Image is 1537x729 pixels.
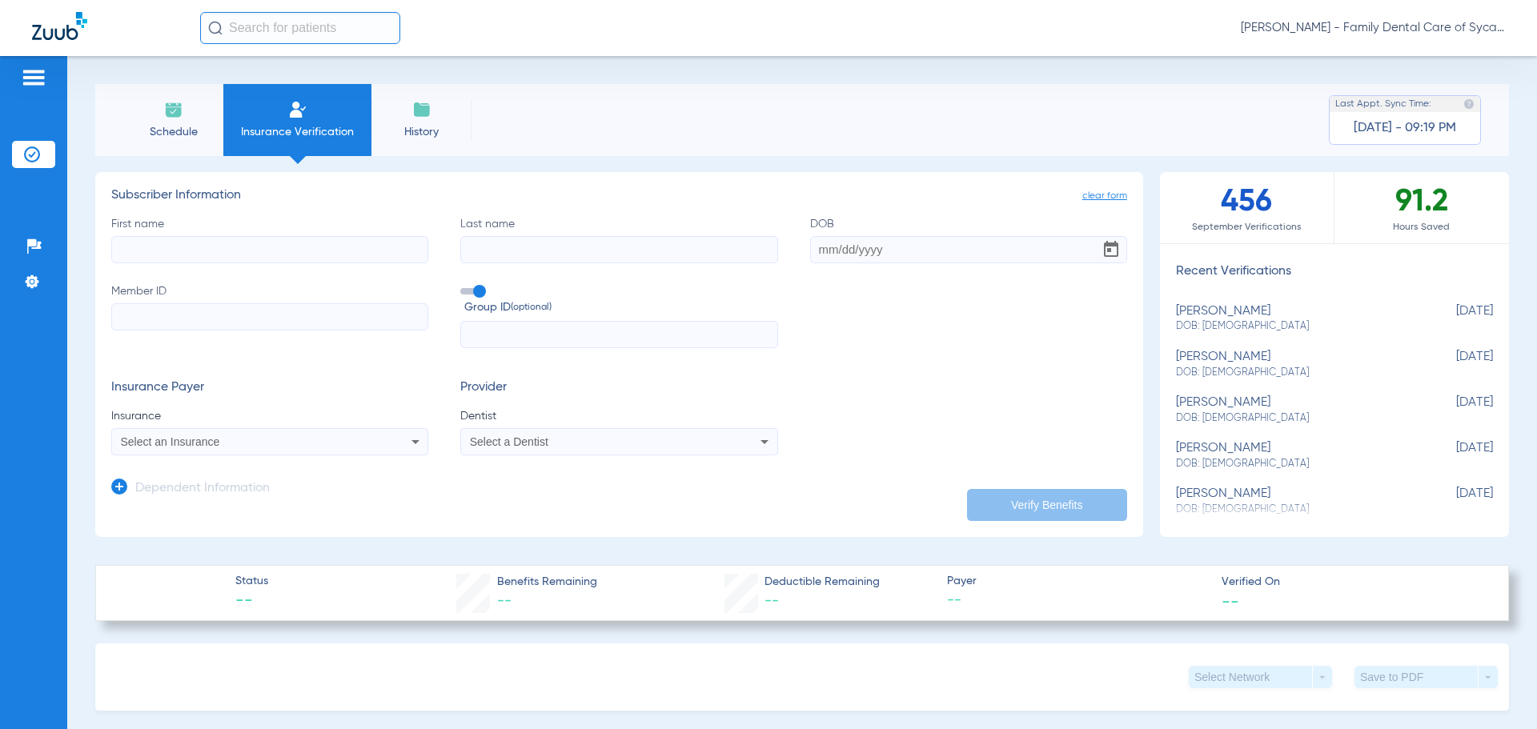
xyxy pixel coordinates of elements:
label: Last name [460,216,777,263]
span: -- [1222,592,1239,609]
div: [PERSON_NAME] [1176,304,1413,334]
img: History [412,100,431,119]
label: Member ID [111,283,428,349]
span: -- [947,591,1208,611]
span: Verified On [1222,574,1483,591]
span: [PERSON_NAME] - Family Dental Care of Sycamore [1241,20,1505,36]
span: Insurance [111,408,428,424]
button: Verify Benefits [967,489,1127,521]
span: -- [235,591,268,613]
span: Payer [947,573,1208,590]
div: 456 [1160,172,1334,243]
img: Search Icon [208,21,223,35]
label: First name [111,216,428,263]
input: First name [111,236,428,263]
span: [DATE] [1413,350,1493,379]
span: DOB: [DEMOGRAPHIC_DATA] [1176,366,1413,380]
h3: Dependent Information [135,481,270,497]
span: DOB: [DEMOGRAPHIC_DATA] [1176,457,1413,471]
span: [DATE] [1413,395,1493,425]
img: Schedule [164,100,183,119]
h3: Subscriber Information [111,188,1127,204]
span: Status [235,573,268,590]
span: [DATE] [1413,441,1493,471]
h3: Insurance Payer [111,380,428,396]
span: [DATE] [1413,304,1493,334]
span: -- [497,594,512,608]
span: Deductible Remaining [764,574,880,591]
input: Search for patients [200,12,400,44]
span: DOB: [DEMOGRAPHIC_DATA] [1176,411,1413,426]
span: DOB: [DEMOGRAPHIC_DATA] [1176,319,1413,334]
span: Insurance Verification [235,124,359,140]
span: clear form [1082,188,1127,204]
span: Group ID [464,299,777,316]
span: [DATE] - 09:19 PM [1354,120,1456,136]
span: -- [764,594,779,608]
img: Manual Insurance Verification [288,100,307,119]
div: [PERSON_NAME] [1176,487,1413,516]
span: Schedule [135,124,211,140]
input: DOBOpen calendar [810,236,1127,263]
span: Dentist [460,408,777,424]
span: Select an Insurance [121,435,220,448]
span: Hours Saved [1334,219,1509,235]
div: [PERSON_NAME] [1176,441,1413,471]
div: 91.2 [1334,172,1509,243]
span: September Verifications [1160,219,1334,235]
img: last sync help info [1463,98,1475,110]
small: (optional) [511,299,552,316]
button: Open calendar [1095,234,1127,266]
input: Last name [460,236,777,263]
input: Member ID [111,303,428,330]
img: Zuub Logo [32,12,87,40]
div: [PERSON_NAME] [1176,350,1413,379]
span: Benefits Remaining [497,574,597,591]
span: Last Appt. Sync Time: [1335,96,1431,112]
h3: Provider [460,380,777,396]
span: Select a Dentist [470,435,548,448]
div: [PERSON_NAME] [1176,395,1413,425]
label: DOB [810,216,1127,263]
h3: Recent Verifications [1160,264,1509,280]
img: hamburger-icon [21,68,46,87]
span: History [383,124,459,140]
span: [DATE] [1413,487,1493,516]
